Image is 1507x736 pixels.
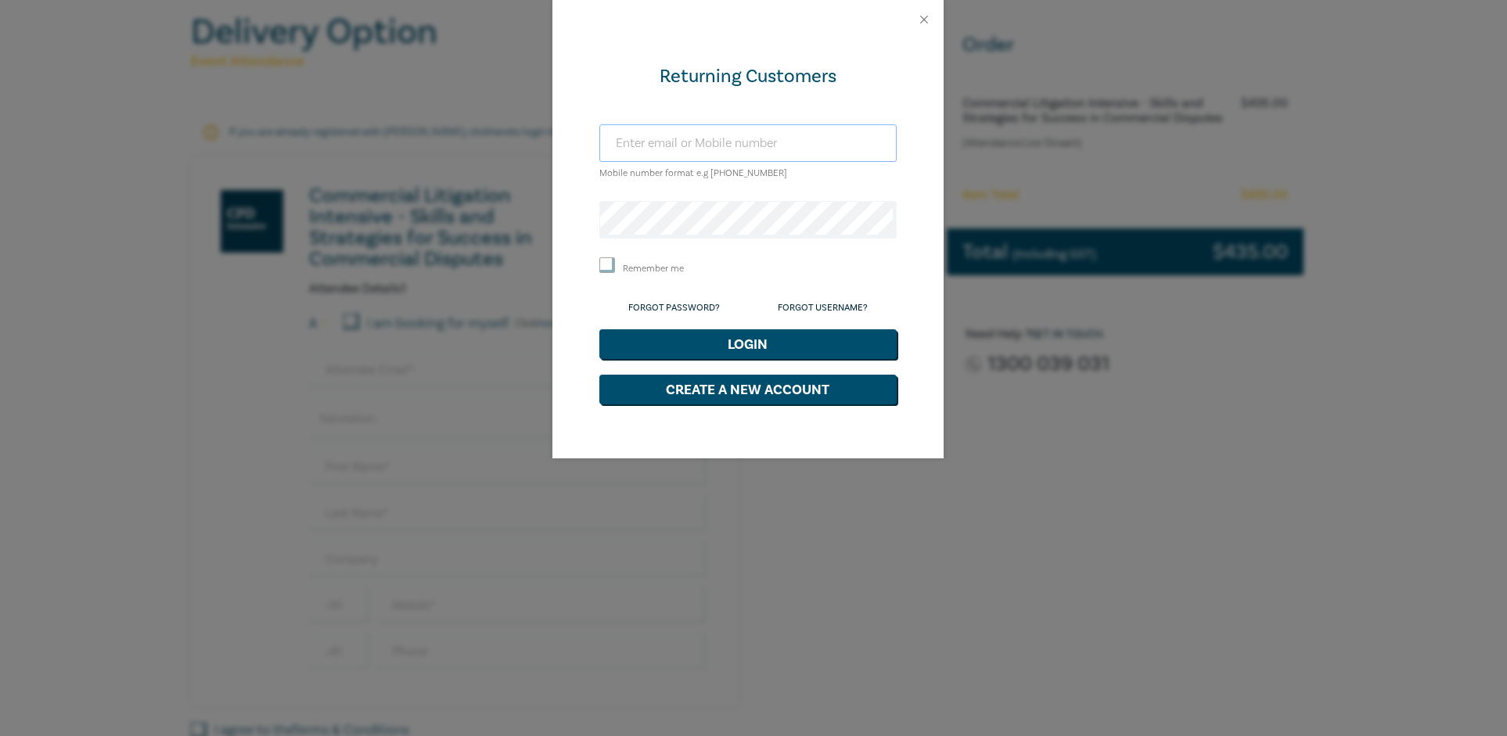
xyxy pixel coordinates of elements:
[599,64,897,89] div: Returning Customers
[599,167,787,179] small: Mobile number format e.g [PHONE_NUMBER]
[917,13,931,27] button: Close
[599,375,897,404] button: Create a New Account
[599,329,897,359] button: Login
[628,302,720,314] a: Forgot Password?
[778,302,868,314] a: Forgot Username?
[623,262,684,275] label: Remember me
[599,124,897,162] input: Enter email or Mobile number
